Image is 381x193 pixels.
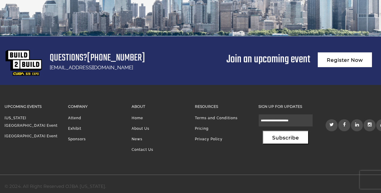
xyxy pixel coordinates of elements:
[50,53,145,63] h1: Questions?
[68,103,123,110] h3: Company
[132,103,186,110] h3: About
[318,52,372,67] a: Register Now
[50,64,133,70] a: [EMAIL_ADDRESS][DOMAIN_NAME]
[68,116,81,120] a: Attend
[258,103,313,110] h3: Sign up for updates
[5,103,59,110] h3: Upcoming Events
[132,126,149,131] a: About Us
[226,49,310,65] div: Join an upcoming event
[87,50,145,66] a: [PHONE_NUMBER]
[195,137,223,141] a: Privacy Policy
[68,137,86,141] a: Sponsors
[263,131,309,144] button: Subscribe
[132,148,153,152] a: Contact Us
[195,126,208,131] a: Pricing
[5,182,106,190] div: © 2024. All Right Reserved OJBA [US_STATE].
[68,126,81,131] a: Exhibit
[195,116,238,120] a: Terms and Conditions
[5,134,58,138] a: [GEOGRAPHIC_DATA] Event
[195,103,249,110] h3: Resources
